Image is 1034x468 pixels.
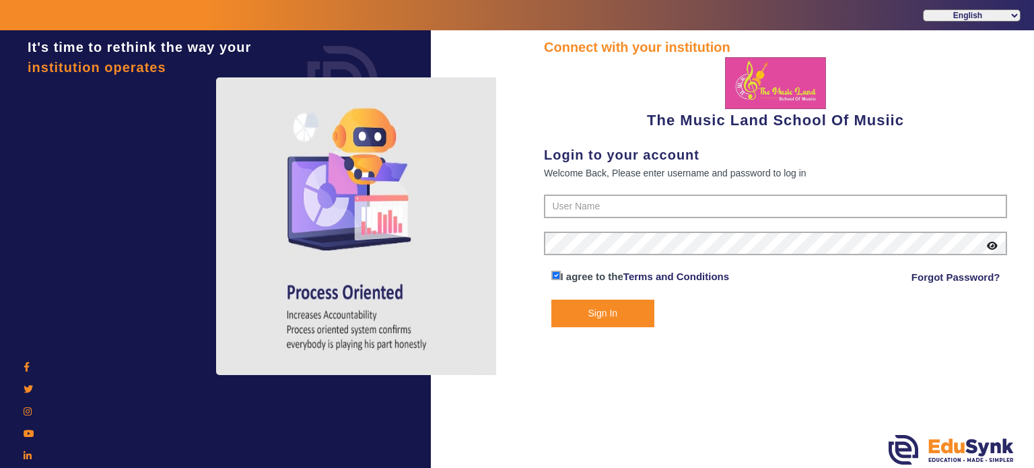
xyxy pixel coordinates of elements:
img: login4.png [216,77,499,375]
a: Forgot Password? [911,269,1000,286]
img: login.png [292,30,393,131]
img: 66ee92b6-6203-4ce7-aa40-047859531a4a [725,57,826,109]
span: institution operates [28,60,166,75]
span: I agree to the [561,271,623,282]
img: edusynk.png [889,435,1014,465]
div: The Music Land School Of Musiic [544,57,1007,131]
button: Sign In [551,300,655,327]
div: Welcome Back, Please enter username and password to log in [544,165,1007,181]
input: User Name [544,195,1007,219]
a: Terms and Conditions [623,271,729,282]
div: Login to your account [544,145,1007,165]
span: It's time to rethink the way your [28,40,251,55]
div: Connect with your institution [544,37,1007,57]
